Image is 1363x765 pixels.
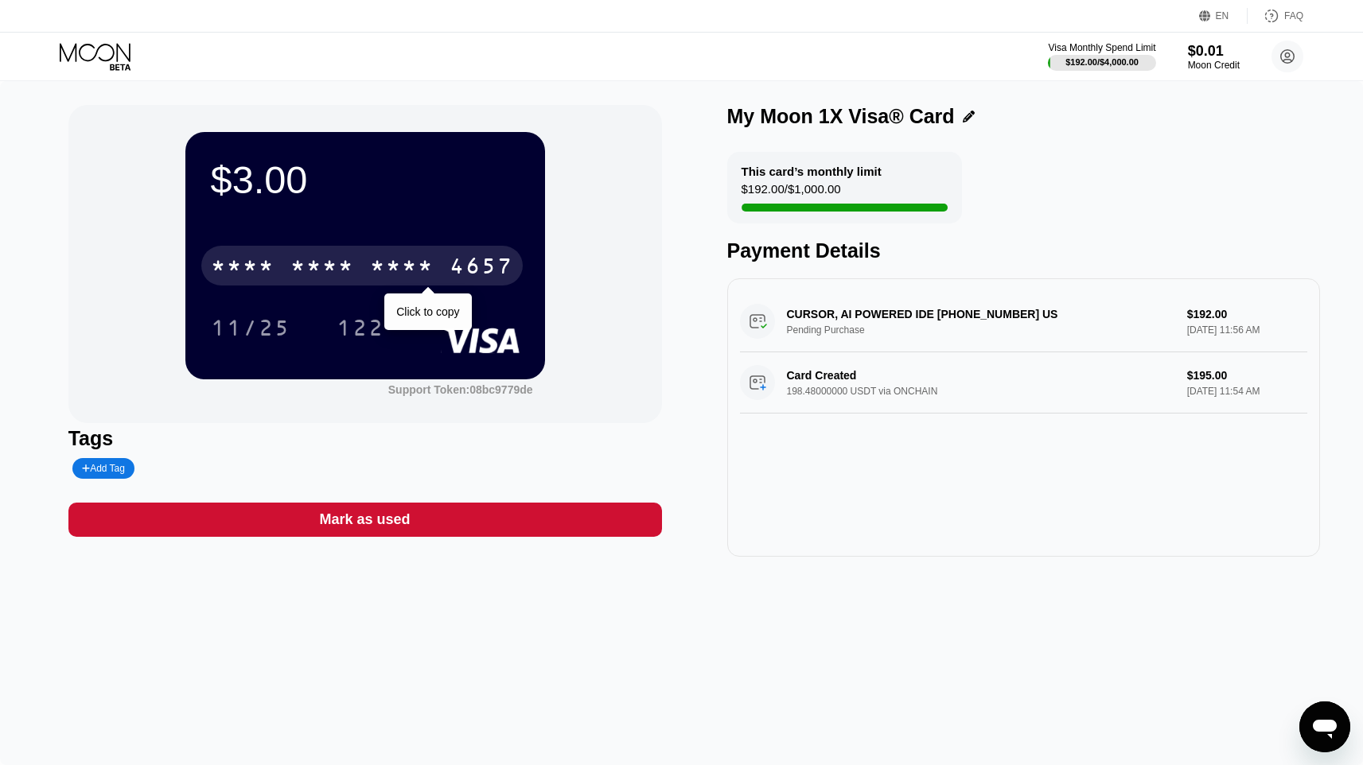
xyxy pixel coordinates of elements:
[72,458,134,479] div: Add Tag
[1199,8,1248,24] div: EN
[325,308,396,348] div: 122
[450,255,513,281] div: 4657
[211,157,520,202] div: $3.00
[211,317,290,343] div: 11/25
[396,305,459,318] div: Click to copy
[1188,43,1240,71] div: $0.01Moon Credit
[1188,60,1240,71] div: Moon Credit
[388,383,533,396] div: Support Token: 08bc9779de
[1065,57,1139,67] div: $192.00 / $4,000.00
[1048,42,1155,71] div: Visa Monthly Spend Limit$192.00/$4,000.00
[1284,10,1303,21] div: FAQ
[742,165,882,178] div: This card’s monthly limit
[1188,43,1240,60] div: $0.01
[199,308,302,348] div: 11/25
[68,503,662,537] div: Mark as used
[1216,10,1229,21] div: EN
[388,383,533,396] div: Support Token:08bc9779de
[82,463,125,474] div: Add Tag
[1248,8,1303,24] div: FAQ
[320,511,411,529] div: Mark as used
[727,105,955,128] div: My Moon 1X Visa® Card
[1048,42,1155,53] div: Visa Monthly Spend Limit
[68,427,662,450] div: Tags
[1299,701,1350,752] iframe: Button to launch messaging window
[742,182,841,204] div: $192.00 / $1,000.00
[337,317,384,343] div: 122
[727,239,1321,262] div: Payment Details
